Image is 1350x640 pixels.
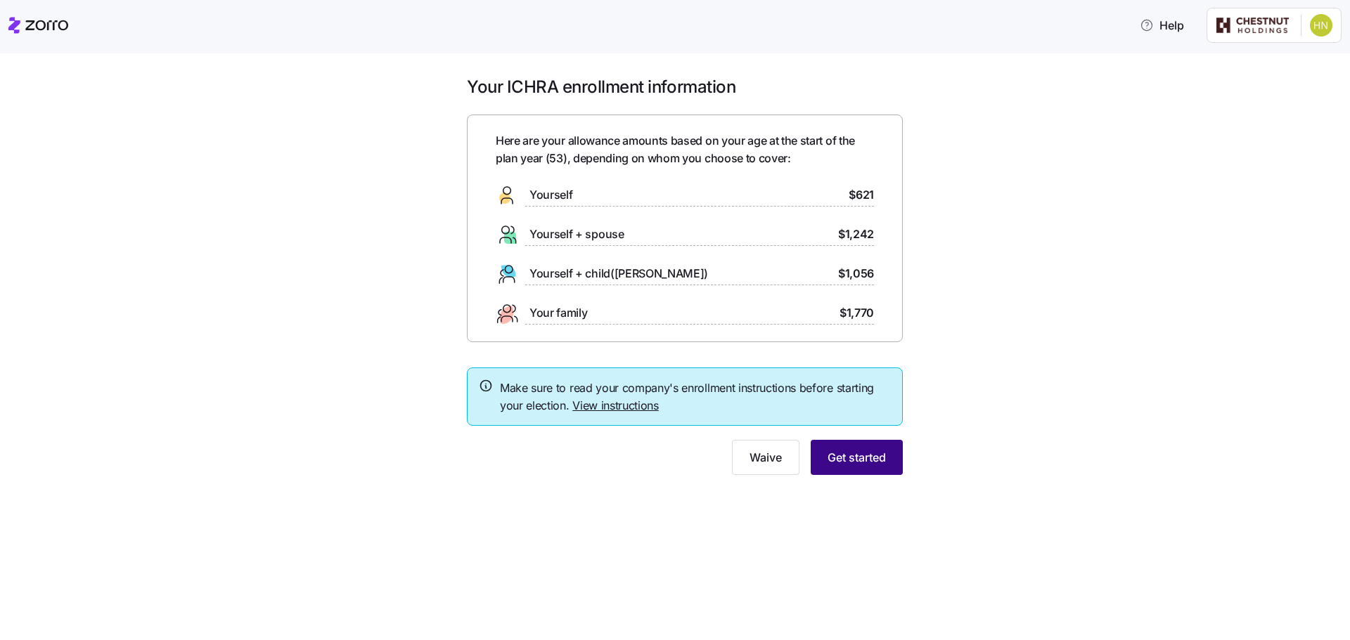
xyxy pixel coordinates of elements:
button: Waive [732,440,799,475]
span: Yourself + child([PERSON_NAME]) [529,265,708,282]
span: Make sure to read your company's enrollment instructions before starting your election. [500,379,891,414]
img: d59caf4a4bc20bf4a1c87e7c3fe8d8f3 [1310,14,1332,37]
span: Here are your allowance amounts based on your age at the start of the plan year ( 53 ), depending... [496,132,874,167]
span: Help [1140,17,1184,34]
span: Your family [529,304,587,322]
span: $1,242 [838,226,874,243]
button: Help [1129,11,1195,39]
h1: Your ICHRA enrollment information [467,76,903,98]
span: Waive [750,449,782,466]
button: Get started [811,440,903,475]
span: Get started [828,449,886,466]
span: $1,056 [838,265,874,282]
span: Yourself + spouse [529,226,624,243]
img: Employer logo [1216,17,1290,34]
span: Yourself [529,186,572,204]
a: View instructions [572,398,659,412]
span: $1,770 [840,304,874,322]
span: $621 [849,186,874,204]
